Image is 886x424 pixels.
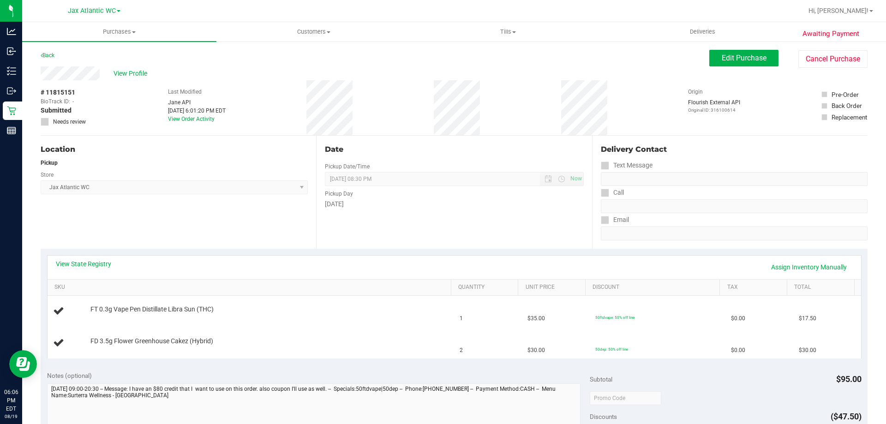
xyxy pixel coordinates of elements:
span: View Profile [114,69,150,78]
strong: Pickup [41,160,58,166]
label: Pickup Date/Time [325,162,370,171]
div: [DATE] 6:01:20 PM EDT [168,107,226,115]
span: Notes (optional) [47,372,92,379]
span: $35.00 [527,314,545,323]
inline-svg: Analytics [7,27,16,36]
span: 50ftdvape: 50% off line [595,315,635,320]
span: - [72,97,74,106]
label: Pickup Day [325,190,353,198]
span: ($47.50) [831,412,862,421]
inline-svg: Reports [7,126,16,135]
span: $0.00 [731,346,745,355]
a: Assign Inventory Manually [765,259,853,275]
div: Replacement [832,113,867,122]
span: BioTrack ID: [41,97,70,106]
label: Call [601,186,624,199]
div: [DATE] [325,199,583,209]
p: 08/19 [4,413,18,420]
span: $30.00 [527,346,545,355]
div: Back Order [832,101,862,110]
span: $0.00 [731,314,745,323]
a: Deliveries [605,22,800,42]
a: Total [794,284,850,291]
span: Subtotal [590,376,612,383]
button: Edit Purchase [709,50,778,66]
a: Back [41,52,54,59]
input: Format: (999) 999-9999 [601,199,868,213]
span: Awaiting Payment [802,29,859,39]
label: Last Modified [168,88,202,96]
p: Original ID: 316100614 [688,107,740,113]
span: Tills [411,28,605,36]
label: Origin [688,88,703,96]
a: Purchases [22,22,216,42]
label: Store [41,171,54,179]
a: SKU [54,284,447,291]
label: Text Message [601,159,653,172]
span: Needs review [53,118,86,126]
inline-svg: Outbound [7,86,16,96]
input: Format: (999) 999-9999 [601,172,868,186]
span: Jax Atlantic WC [68,7,116,15]
span: $95.00 [836,374,862,384]
iframe: Resource center [9,350,37,378]
span: Hi, [PERSON_NAME]! [808,7,868,14]
a: Unit Price [526,284,582,291]
label: Email [601,213,629,227]
span: FD 3.5g Flower Greenhouse Cakez (Hybrid) [90,337,213,346]
inline-svg: Inventory [7,66,16,76]
a: Discount [593,284,716,291]
span: $17.50 [799,314,816,323]
span: Customers [217,28,410,36]
p: 06:06 PM EDT [4,388,18,413]
div: Jane API [168,98,226,107]
span: Purchases [22,28,216,36]
div: Location [41,144,308,155]
a: Quantity [458,284,515,291]
span: Submitted [41,106,72,115]
div: Flourish External API [688,98,740,113]
span: FT 0.3g Vape Pen Distillate Libra Sun (THC) [90,305,214,314]
span: Edit Purchase [722,54,766,62]
span: $30.00 [799,346,816,355]
input: Promo Code [590,391,661,405]
div: Date [325,144,583,155]
span: Deliveries [677,28,728,36]
div: Delivery Contact [601,144,868,155]
a: Tax [727,284,784,291]
a: Customers [216,22,411,42]
button: Cancel Purchase [798,50,868,68]
span: # 11815151 [41,88,75,97]
span: 2 [460,346,463,355]
span: 50dep: 50% off line [595,347,628,352]
inline-svg: Inbound [7,47,16,56]
inline-svg: Retail [7,106,16,115]
span: 1 [460,314,463,323]
div: Pre-Order [832,90,859,99]
a: Tills [411,22,605,42]
a: View Order Activity [168,116,215,122]
a: View State Registry [56,259,111,269]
